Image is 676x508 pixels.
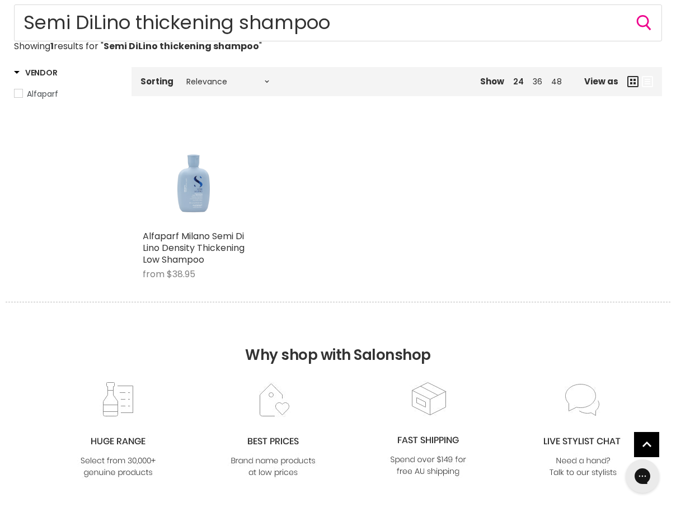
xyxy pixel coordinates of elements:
img: range2_8cf790d4-220e-469f-917d-a18fed3854b6.jpg [73,382,163,479]
span: $38.95 [167,268,195,281]
img: fast.jpg [383,381,473,478]
button: Search [635,14,653,32]
span: Alfaparf [27,88,58,99]
form: Product [14,4,662,41]
a: 48 [551,76,562,87]
iframe: Gorgias live chat messenger [620,455,665,497]
a: Back to top [634,432,659,457]
a: Alfaparf [14,88,118,100]
input: Search [14,4,662,41]
span: View as [584,77,618,86]
a: 24 [513,76,524,87]
p: Showing results for " " [14,41,662,51]
span: from [143,268,165,281]
img: prices.jpg [228,382,318,479]
span: Back to top [634,432,659,461]
span: Show [480,75,504,87]
strong: Semi DiLino thickening shampoo [104,40,259,53]
strong: 1 [50,40,54,53]
h3: Vendor [14,67,57,78]
a: 36 [533,76,542,87]
img: Alfaparf Milano Semi Di Lino Density Thickening Low Shampoo [143,123,245,225]
label: Sorting [140,77,173,86]
img: chat_c0a1c8f7-3133-4fc6-855f-7264552747f6.jpg [538,382,628,479]
a: Alfaparf Milano Semi Di Lino Density Thickening Low Shampoo [143,230,245,266]
h2: Why shop with Salonshop [6,302,670,381]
